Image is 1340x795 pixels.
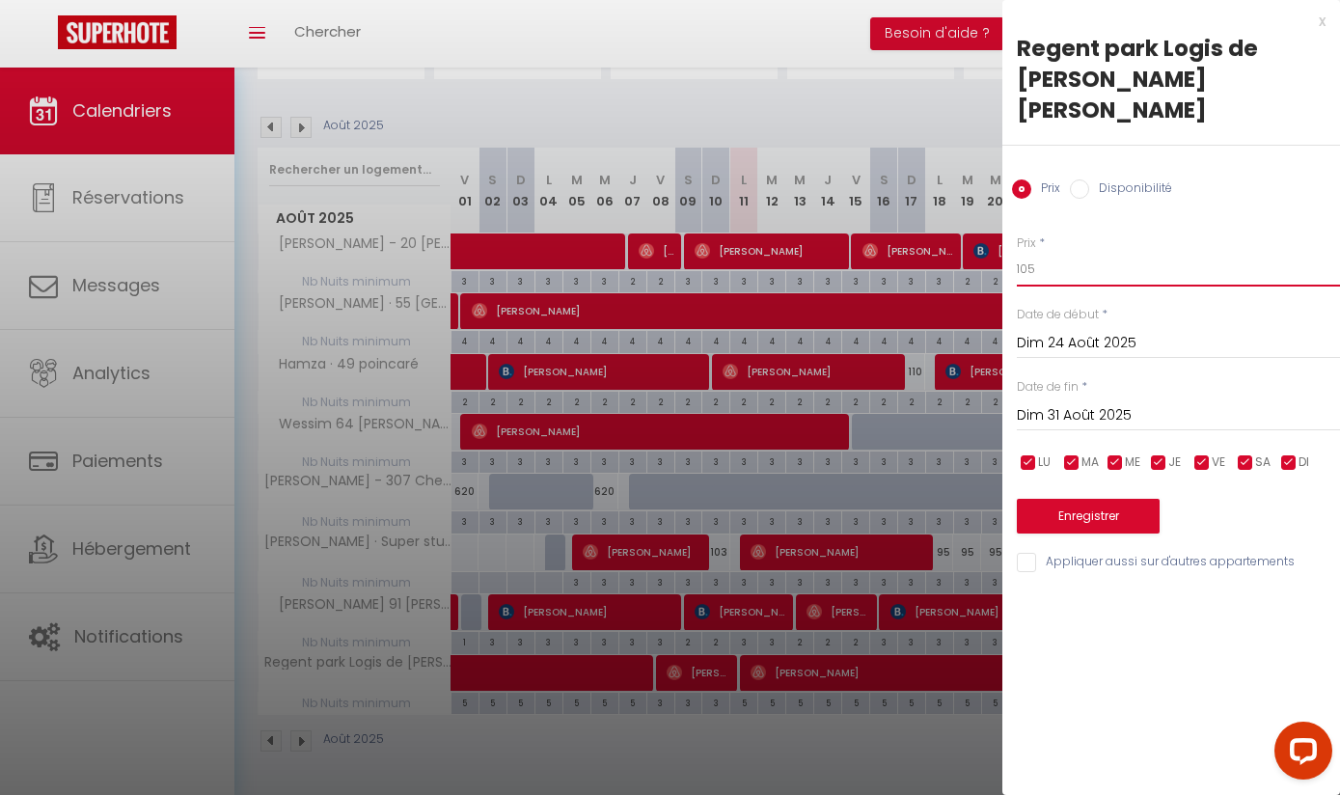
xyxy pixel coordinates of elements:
[1168,453,1181,472] span: JE
[1081,453,1099,472] span: MA
[1212,453,1225,472] span: VE
[1299,453,1309,472] span: DI
[1017,378,1079,397] label: Date de fin
[1125,453,1140,472] span: ME
[1017,234,1036,253] label: Prix
[1089,179,1172,201] label: Disponibilité
[1017,306,1099,324] label: Date de début
[1017,499,1160,534] button: Enregistrer
[1031,179,1060,201] label: Prix
[1255,453,1271,472] span: SA
[1038,453,1051,472] span: LU
[1002,10,1326,33] div: x
[1259,714,1340,795] iframe: LiveChat chat widget
[1017,33,1326,125] div: Regent park Logis de [PERSON_NAME] [PERSON_NAME]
